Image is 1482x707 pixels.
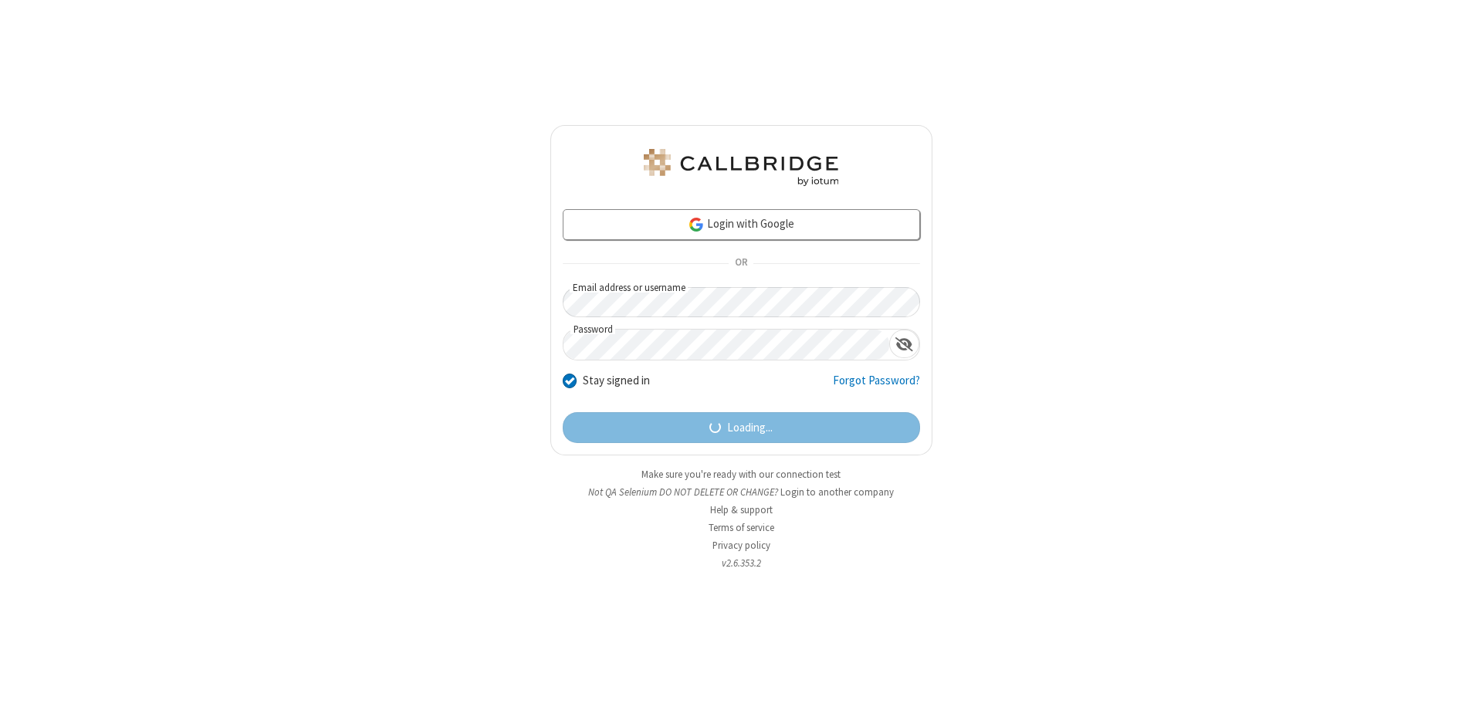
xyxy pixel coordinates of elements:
a: Privacy policy [712,539,770,552]
input: Password [563,330,889,360]
span: OR [729,253,753,275]
iframe: Chat [1443,667,1470,696]
li: v2.6.353.2 [550,556,932,570]
div: Show password [889,330,919,358]
li: Not QA Selenium DO NOT DELETE OR CHANGE? [550,485,932,499]
a: Make sure you're ready with our connection test [641,468,841,481]
button: Login to another company [780,485,894,499]
a: Help & support [710,503,773,516]
a: Login with Google [563,209,920,240]
input: Email address or username [563,287,920,317]
label: Stay signed in [583,372,650,390]
a: Terms of service [709,521,774,534]
img: QA Selenium DO NOT DELETE OR CHANGE [641,149,841,186]
button: Loading... [563,412,920,443]
a: Forgot Password? [833,372,920,401]
span: Loading... [727,419,773,437]
img: google-icon.png [688,216,705,233]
